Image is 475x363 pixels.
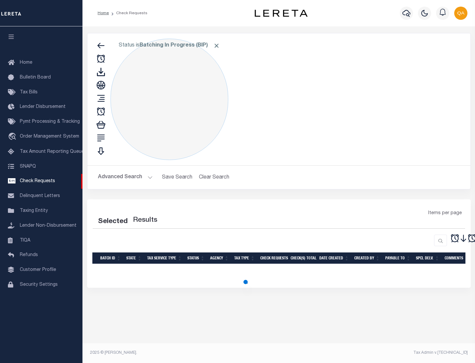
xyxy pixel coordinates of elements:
[98,11,109,15] a: Home
[20,194,60,198] span: Delinquent Letters
[454,7,467,20] img: svg+xml;base64,PHN2ZyB4bWxucz0iaHR0cDovL3d3dy53My5vcmcvMjAwMC9zdmciIHBvaW50ZXItZXZlbnRzPSJub25lIi...
[20,282,58,287] span: Security Settings
[352,252,383,264] th: Created By
[213,42,220,49] span: Click to Remove
[428,210,462,217] span: Items per page
[20,119,80,124] span: Pymt Processing & Tracking
[20,268,56,272] span: Customer Profile
[98,171,153,184] button: Advanced Search
[124,252,144,264] th: State
[383,252,413,264] th: Payable To
[85,350,279,356] div: 2025 © [PERSON_NAME].
[284,350,468,356] div: Tax Admin v.[TECHNICAL_ID]
[185,252,207,264] th: Status
[144,252,185,264] th: Tax Service Type
[20,253,38,257] span: Refunds
[20,209,48,213] span: Taxing Entity
[288,252,317,264] th: Check(s) Total
[111,39,228,160] div: Click to Edit
[255,10,307,17] img: logo-dark.svg
[8,133,18,141] i: travel_explore
[20,105,66,109] span: Lender Disbursement
[20,60,32,65] span: Home
[20,179,55,183] span: Check Requests
[98,216,128,227] div: Selected
[442,252,472,264] th: Comments
[207,252,232,264] th: Agency
[258,252,288,264] th: Check Requests
[20,134,79,139] span: Order Management System
[20,164,36,169] span: SNAPQ
[20,238,30,243] span: TIQA
[232,252,258,264] th: Tax Type
[140,43,220,48] b: Batching In Progress (BIP)
[20,223,77,228] span: Lender Non-Disbursement
[20,75,51,80] span: Bulletin Board
[109,10,147,16] li: Check Requests
[413,252,442,264] th: Spcl Delv.
[20,90,38,95] span: Tax Bills
[133,215,157,226] label: Results
[196,171,232,184] button: Clear Search
[317,252,352,264] th: Date Created
[20,149,84,154] span: Tax Amount Reporting Queue
[98,252,124,264] th: Batch Id
[158,171,196,184] button: Save Search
